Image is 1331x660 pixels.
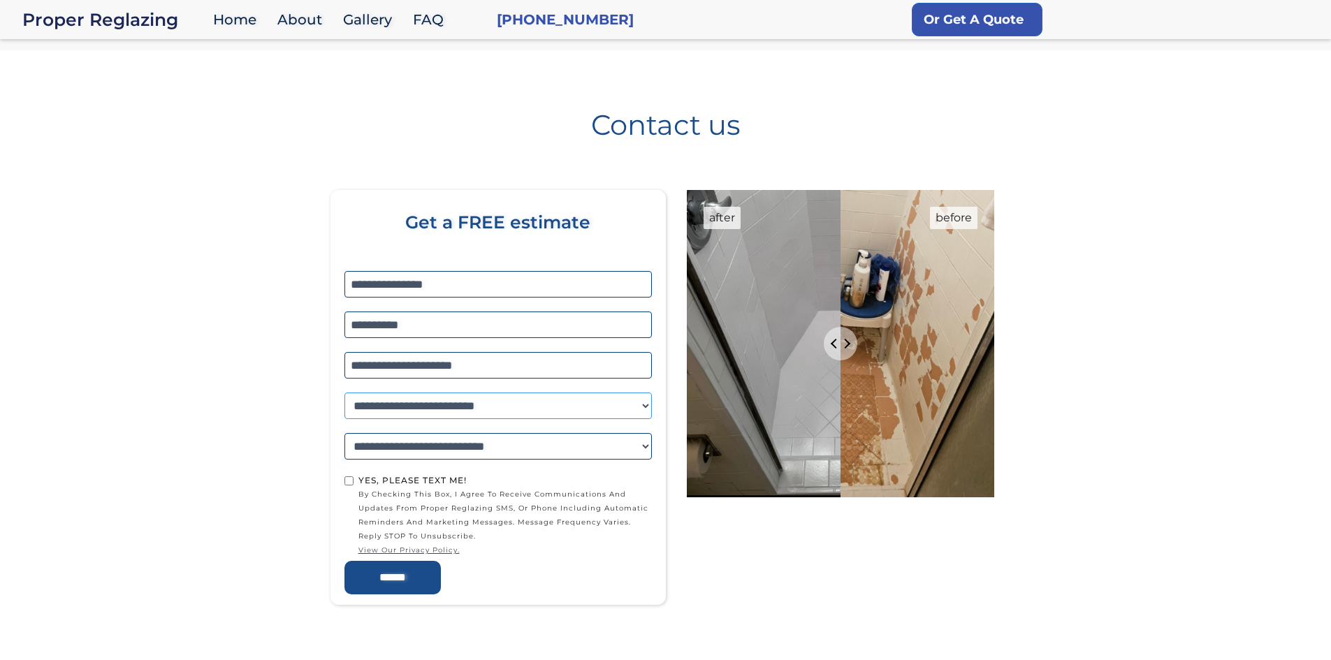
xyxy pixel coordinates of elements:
input: Yes, Please text me!by checking this box, I agree to receive communications and updates from Prop... [344,476,354,485]
a: Or Get A Quote [912,3,1042,36]
a: [PHONE_NUMBER] [497,10,634,29]
a: FAQ [406,5,458,35]
h1: Contact us [21,100,1310,139]
a: Gallery [336,5,406,35]
div: Proper Reglazing [22,10,206,29]
div: Yes, Please text me! [358,474,652,487]
a: view our privacy policy. [358,543,652,557]
a: home [22,10,206,29]
a: About [270,5,336,35]
div: Get a FREE estimate [344,212,652,271]
form: Home page form [337,212,659,594]
span: by checking this box, I agree to receive communications and updates from Proper Reglazing SMS, or... [358,487,652,557]
a: Home [206,5,270,35]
